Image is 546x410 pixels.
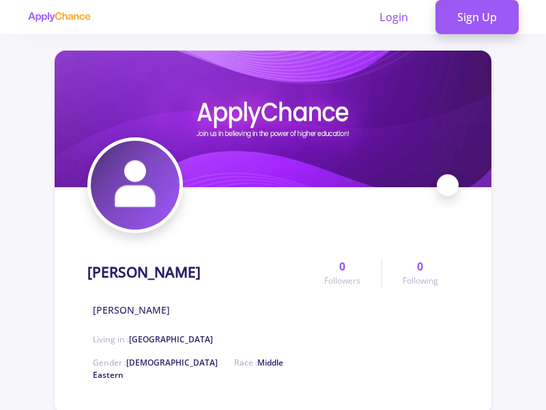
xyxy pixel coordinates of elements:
img: adib dashtizadehavatar [91,141,179,230]
span: [PERSON_NAME] [93,303,170,317]
span: Followers [324,275,360,287]
span: [GEOGRAPHIC_DATA] [129,333,213,345]
span: Living in : [93,333,213,345]
span: Following [403,275,438,287]
span: 0 [339,258,345,275]
img: applychance logo text only [27,12,91,23]
span: Gender : [93,357,218,368]
a: 0Following [382,258,459,287]
span: [DEMOGRAPHIC_DATA] [126,357,218,368]
span: Middle Eastern [93,357,283,381]
h1: [PERSON_NAME] [87,264,201,281]
span: 0 [417,258,423,275]
span: Race : [93,357,283,381]
img: adib dashtizadehcover image [55,51,491,187]
a: 0Followers [304,258,381,287]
